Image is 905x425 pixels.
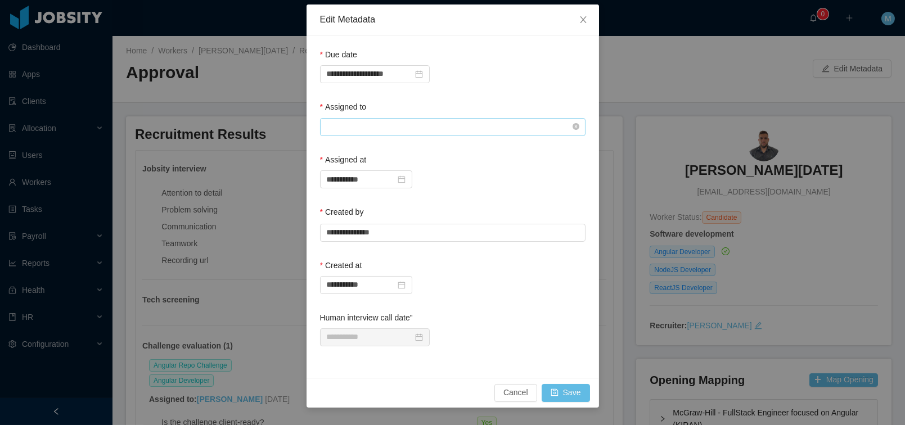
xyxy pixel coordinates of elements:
i: icon: close [579,15,588,24]
button: Close [568,4,599,36]
i: icon: calendar [415,70,423,78]
button: Cancel [494,384,537,402]
label: Created at [320,261,362,270]
i: icon: calendar [415,333,423,341]
div: Edit Metadata [320,13,586,26]
i: icon: calendar [398,175,406,183]
button: icon: saveSave [542,384,590,402]
label: Assigned to [320,102,367,111]
label: Assigned at [320,155,367,164]
i: icon: calendar [398,281,406,289]
label: Created by [320,207,364,216]
i: icon: close-circle [573,123,579,130]
label: Human interview call date” [320,313,413,322]
label: Due date [320,50,357,59]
